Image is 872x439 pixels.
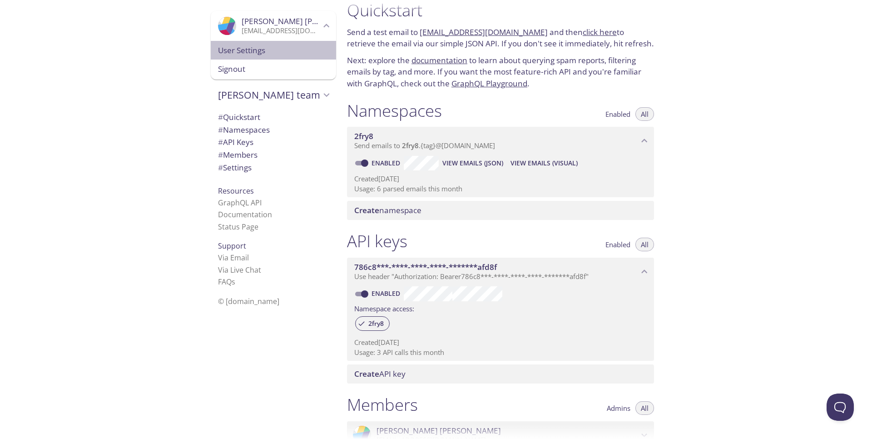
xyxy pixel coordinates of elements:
span: Namespaces [218,125,270,135]
button: View Emails (Visual) [507,156,581,170]
div: Emanuel Joao [211,11,336,41]
p: Usage: 6 parsed emails this month [354,184,647,194]
div: Team Settings [211,161,336,174]
div: Create namespace [347,201,654,220]
h1: API keys [347,231,407,251]
div: 2fry8 [355,316,390,331]
a: [EMAIL_ADDRESS][DOMAIN_NAME] [420,27,548,37]
div: API Keys [211,136,336,149]
span: View Emails (Visual) [510,158,578,169]
a: click here [583,27,617,37]
p: Next: explore the to learn about querying spam reports, filtering emails by tag, and more. If you... [347,55,654,90]
p: [EMAIL_ADDRESS][DOMAIN_NAME] [242,26,321,35]
div: User Settings [211,41,336,60]
span: s [232,277,235,287]
button: All [635,238,654,251]
span: [PERSON_NAME] team [218,89,321,101]
a: Enabled [370,159,404,167]
div: Create API Key [347,364,654,384]
div: Emanuel's team [211,83,336,107]
iframe: Help Scout Beacon - Open [827,394,854,421]
span: # [218,150,223,160]
span: © [DOMAIN_NAME] [218,296,279,306]
button: View Emails (JSON) [439,156,507,170]
span: namespace [354,205,421,215]
button: Enabled [600,107,636,121]
span: View Emails (JSON) [442,158,503,169]
span: Members [218,150,258,160]
p: Created [DATE] [354,338,647,347]
button: Enabled [600,238,636,251]
span: Create [354,205,379,215]
a: Via Email [218,253,249,263]
span: # [218,162,223,173]
p: Usage: 3 API calls this month [354,348,647,357]
span: Signout [218,63,329,75]
span: Quickstart [218,112,260,122]
span: User Settings [218,45,329,56]
span: Resources [218,186,254,196]
a: documentation [411,55,467,65]
button: All [635,107,654,121]
h1: Members [347,394,418,415]
span: # [218,112,223,122]
a: Enabled [370,289,404,298]
span: API key [354,369,406,379]
div: Namespaces [211,124,336,136]
span: # [218,125,223,135]
span: Send emails to . {tag} @[DOMAIN_NAME] [354,141,495,150]
a: GraphQL Playground [451,78,527,89]
a: Status Page [218,222,258,232]
a: FAQ [218,277,235,287]
a: Documentation [218,210,272,219]
span: 2fry8 [363,319,389,328]
label: Namespace access: [354,301,414,314]
span: API Keys [218,137,253,147]
p: Created [DATE] [354,174,647,184]
div: 2fry8 namespace [347,127,654,155]
a: Via Live Chat [218,265,261,275]
h1: Namespaces [347,100,442,121]
a: GraphQL API [218,198,262,208]
button: Admins [601,401,636,415]
span: Settings [218,162,252,173]
p: Send a test email to and then to retrieve the email via our simple JSON API. If you don't see it ... [347,26,654,50]
span: Create [354,369,379,379]
span: # [218,137,223,147]
span: Support [218,241,246,251]
span: [PERSON_NAME] [PERSON_NAME] [242,16,366,26]
span: 2fry8 [354,131,373,141]
div: Members [211,149,336,161]
span: 2fry8 [402,141,419,150]
div: Quickstart [211,111,336,124]
div: Signout [211,60,336,80]
button: All [635,401,654,415]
